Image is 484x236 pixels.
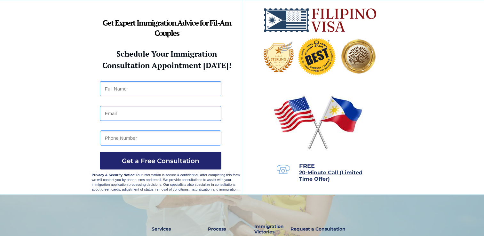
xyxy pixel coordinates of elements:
strong: Consultation Appointment [DATE]! [102,60,231,70]
span: Get a Free Consultation [100,157,221,165]
input: Email [100,106,221,121]
strong: Get Expert Immigration Advice for Fil-Am Couples [103,18,231,38]
strong: Services [152,226,171,232]
input: Phone Number [100,130,221,146]
strong: Process [208,226,226,232]
a: 20-Minute Call (Limited Time Offer) [299,170,362,182]
strong: Immigration Victories [254,224,284,235]
span: Your information is secure & confidential. After completing this form we will contact you by phon... [92,173,240,191]
input: Full Name [100,81,221,96]
span: FREE [299,162,315,169]
strong: Request a Consultation [290,226,345,232]
button: Get a Free Consultation [100,152,221,169]
span: 20-Minute Call (Limited Time Offer) [299,169,362,182]
strong: Schedule Your Immigration [116,49,217,59]
strong: Privacy & Security Notice: [92,173,136,177]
